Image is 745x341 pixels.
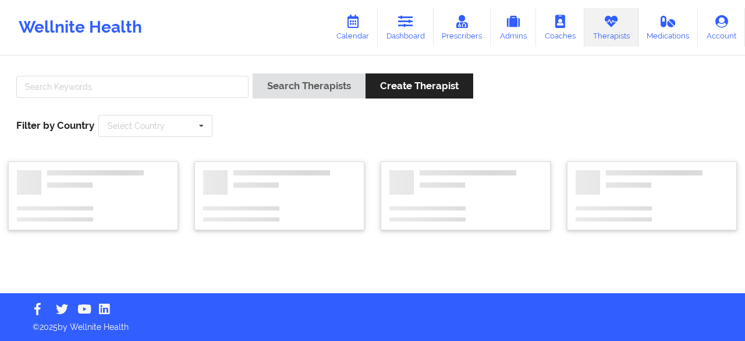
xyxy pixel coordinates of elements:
a: Medications [638,8,698,47]
a: Therapists [584,8,638,47]
a: Calendar [328,8,378,47]
p: © 2025 by Wellnite Health [24,313,721,333]
div: Select Country [108,122,165,130]
a: Admins [491,8,536,47]
a: Account [698,8,745,47]
a: Dashboard [378,8,434,47]
button: Create Therapist [366,73,473,99]
a: Coaches [536,8,584,47]
span: Filter by Country [16,119,94,131]
button: Search Therapists [253,73,366,99]
a: Prescribers [434,8,491,47]
input: Search Keywords [16,76,249,98]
